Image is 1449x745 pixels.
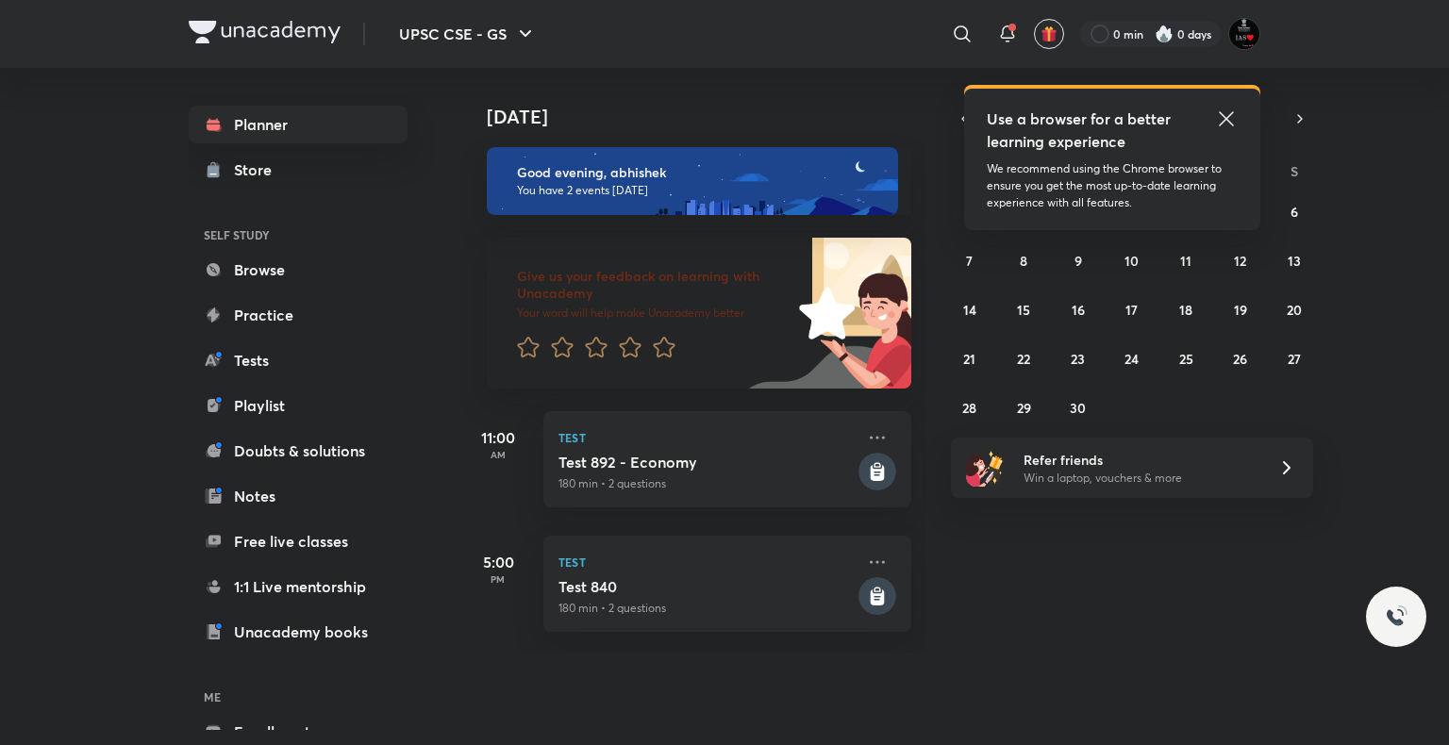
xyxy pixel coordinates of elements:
[966,252,973,270] abbr: September 7, 2025
[517,268,792,302] h6: Give us your feedback on learning with Unacademy
[558,551,855,573] p: Test
[1171,294,1201,324] button: September 18, 2025
[1228,18,1260,50] img: abhishek kumar
[189,296,408,334] a: Practice
[189,106,408,143] a: Planner
[1171,343,1201,373] button: September 25, 2025
[460,426,536,449] h5: 11:00
[1063,343,1093,373] button: September 23, 2025
[963,301,976,319] abbr: September 14, 2025
[1017,301,1030,319] abbr: September 15, 2025
[189,568,408,605] a: 1:1 Live mentorship
[1287,301,1302,319] abbr: September 20, 2025
[1070,399,1086,417] abbr: September 30, 2025
[1225,294,1256,324] button: September 19, 2025
[189,681,408,713] h6: ME
[558,475,855,492] p: 180 min • 2 questions
[487,147,898,215] img: evening
[517,164,881,181] h6: Good evening, abhishek
[955,343,985,373] button: September 21, 2025
[1008,245,1039,275] button: September 8, 2025
[1017,399,1031,417] abbr: September 29, 2025
[987,108,1174,153] h5: Use a browser for a better learning experience
[1233,350,1247,368] abbr: September 26, 2025
[1179,350,1193,368] abbr: September 25, 2025
[735,238,911,389] img: feedback_image
[1117,294,1147,324] button: September 17, 2025
[1155,25,1174,43] img: streak
[1385,605,1407,628] img: ttu
[1024,450,1256,470] h6: Refer friends
[1063,294,1093,324] button: September 16, 2025
[189,477,408,515] a: Notes
[189,21,341,48] a: Company Logo
[1072,301,1085,319] abbr: September 16, 2025
[189,251,408,289] a: Browse
[1124,252,1139,270] abbr: September 10, 2025
[189,219,408,251] h6: SELF STUDY
[517,183,881,198] p: You have 2 events [DATE]
[1124,350,1139,368] abbr: September 24, 2025
[1125,301,1138,319] abbr: September 17, 2025
[962,399,976,417] abbr: September 28, 2025
[189,613,408,651] a: Unacademy books
[460,449,536,460] p: AM
[1024,470,1256,487] p: Win a laptop, vouchers & more
[558,600,855,617] p: 180 min • 2 questions
[460,551,536,573] h5: 5:00
[1225,343,1256,373] button: September 26, 2025
[517,306,792,321] p: Your word will help make Unacademy better
[1279,196,1309,226] button: September 6, 2025
[1074,252,1082,270] abbr: September 9, 2025
[558,426,855,449] p: Test
[1279,343,1309,373] button: September 27, 2025
[1008,343,1039,373] button: September 22, 2025
[558,577,855,596] h5: Test 840
[1234,301,1247,319] abbr: September 19, 2025
[1063,245,1093,275] button: September 9, 2025
[558,453,855,472] h5: Test 892 - Economy
[1041,25,1058,42] img: avatar
[487,106,930,128] h4: [DATE]
[189,21,341,43] img: Company Logo
[955,392,985,422] button: September 28, 2025
[189,151,408,189] a: Store
[1179,301,1192,319] abbr: September 18, 2025
[1017,350,1030,368] abbr: September 22, 2025
[1279,294,1309,324] button: September 20, 2025
[1117,343,1147,373] button: September 24, 2025
[1008,392,1039,422] button: September 29, 2025
[189,387,408,424] a: Playlist
[234,158,283,181] div: Store
[1171,245,1201,275] button: September 11, 2025
[1291,203,1298,221] abbr: September 6, 2025
[966,449,1004,487] img: referral
[1288,252,1301,270] abbr: September 13, 2025
[1180,252,1191,270] abbr: September 11, 2025
[1020,252,1027,270] abbr: September 8, 2025
[1117,245,1147,275] button: September 10, 2025
[1279,245,1309,275] button: September 13, 2025
[1063,392,1093,422] button: September 30, 2025
[1225,245,1256,275] button: September 12, 2025
[1034,19,1064,49] button: avatar
[1071,350,1085,368] abbr: September 23, 2025
[189,522,408,560] a: Free live classes
[955,245,985,275] button: September 7, 2025
[460,573,536,585] p: PM
[388,15,548,53] button: UPSC CSE - GS
[1234,252,1246,270] abbr: September 12, 2025
[189,432,408,470] a: Doubts & solutions
[987,160,1238,211] p: We recommend using the Chrome browser to ensure you get the most up-to-date learning experience w...
[963,350,975,368] abbr: September 21, 2025
[955,294,985,324] button: September 14, 2025
[1288,350,1301,368] abbr: September 27, 2025
[189,341,408,379] a: Tests
[1291,162,1298,180] abbr: Saturday
[1008,294,1039,324] button: September 15, 2025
